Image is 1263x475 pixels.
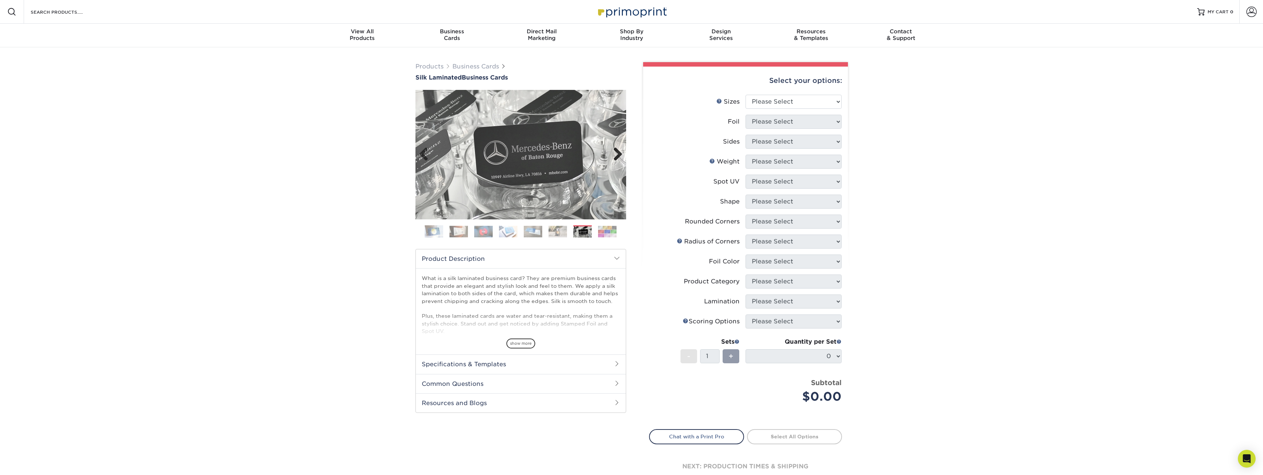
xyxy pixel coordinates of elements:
[723,137,740,146] div: Sides
[318,28,407,41] div: Products
[499,226,517,237] img: Business Cards 04
[573,226,592,238] img: Business Cards 07
[415,74,626,81] h1: Business Cards
[1238,450,1256,468] div: Open Intercom Messenger
[680,337,740,346] div: Sets
[415,63,444,70] a: Products
[524,226,542,237] img: Business Cards 05
[2,452,63,472] iframe: Google Customer Reviews
[30,7,102,16] input: SEARCH PRODUCTS.....
[729,351,733,362] span: +
[811,378,842,387] strong: Subtotal
[766,24,856,47] a: Resources& Templates
[598,226,617,237] img: Business Cards 08
[676,24,766,47] a: DesignServices
[747,429,842,444] a: Select All Options
[766,28,856,41] div: & Templates
[676,28,766,35] span: Design
[587,28,676,41] div: Industry
[416,354,626,374] h2: Specifications & Templates
[716,97,740,106] div: Sizes
[506,338,535,348] span: show more
[677,237,740,246] div: Radius of Corners
[497,28,587,41] div: Marketing
[407,24,497,47] a: BusinessCards
[415,90,626,219] img: Silk Laminated 07
[766,28,856,35] span: Resources
[474,226,493,237] img: Business Cards 03
[425,222,443,241] img: Business Cards 01
[422,274,620,395] p: What is a silk laminated business card? They are premium business cards that provide an elegant a...
[856,28,946,41] div: & Support
[587,24,676,47] a: Shop ByIndustry
[649,67,842,95] div: Select your options:
[416,249,626,268] h2: Product Description
[856,28,946,35] span: Contact
[549,226,567,237] img: Business Cards 06
[416,374,626,393] h2: Common Questions
[683,317,740,326] div: Scoring Options
[684,277,740,286] div: Product Category
[407,28,497,35] span: Business
[497,28,587,35] span: Direct Mail
[709,157,740,166] div: Weight
[452,63,499,70] a: Business Cards
[415,74,462,81] span: Silk Laminated
[746,337,842,346] div: Quantity per Set
[587,28,676,35] span: Shop By
[751,388,842,405] div: $0.00
[449,226,468,237] img: Business Cards 02
[704,297,740,306] div: Lamination
[416,393,626,412] h2: Resources and Blogs
[497,24,587,47] a: Direct MailMarketing
[649,429,744,444] a: Chat with a Print Pro
[720,197,740,206] div: Shape
[685,217,740,226] div: Rounded Corners
[1230,9,1233,14] span: 0
[728,117,740,126] div: Foil
[676,28,766,41] div: Services
[595,4,669,20] img: Primoprint
[709,257,740,266] div: Foil Color
[713,177,740,186] div: Spot UV
[407,28,497,41] div: Cards
[856,24,946,47] a: Contact& Support
[318,28,407,35] span: View All
[318,24,407,47] a: View AllProducts
[415,74,626,81] a: Silk LaminatedBusiness Cards
[1208,9,1229,15] span: MY CART
[687,351,690,362] span: -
